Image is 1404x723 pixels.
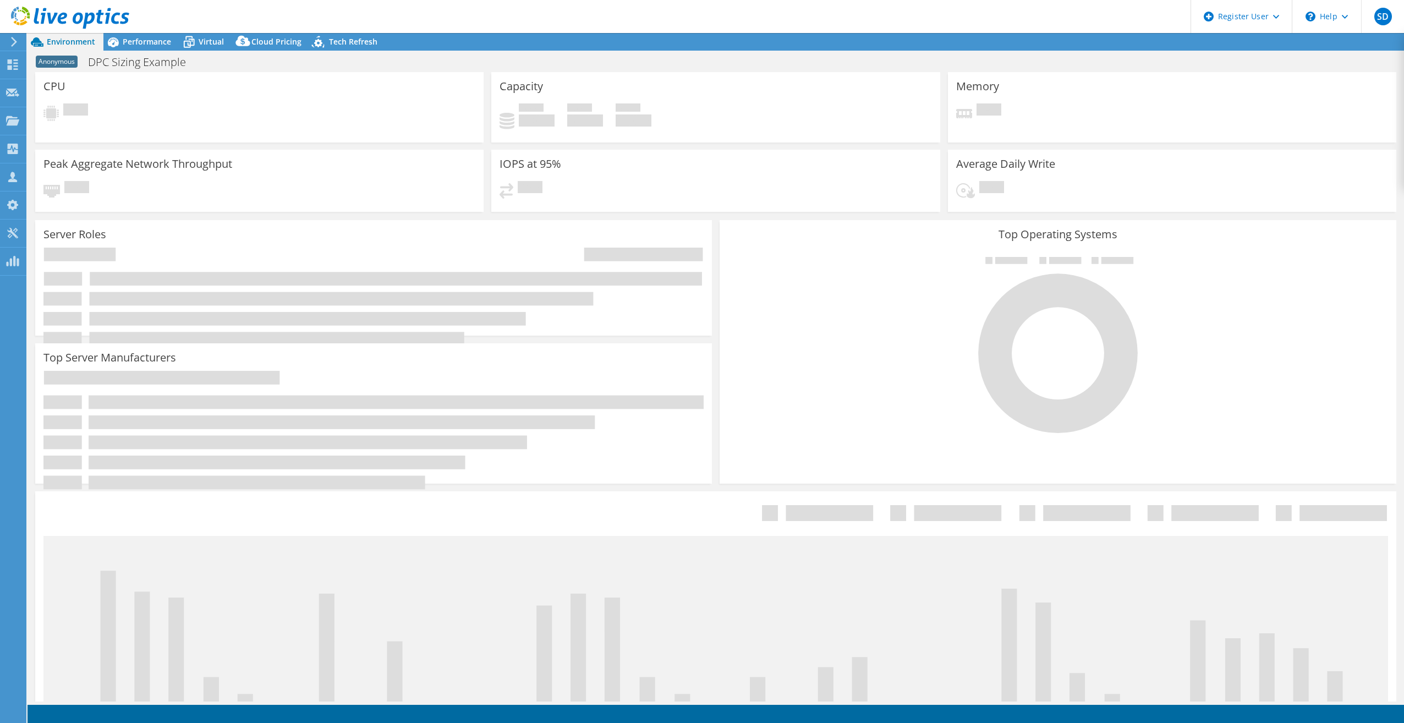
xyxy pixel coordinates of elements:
span: Pending [977,103,1001,118]
span: Virtual [199,36,224,47]
h4: 0 GiB [567,114,603,127]
h4: 0 GiB [519,114,555,127]
span: Free [567,103,592,114]
h3: Memory [956,80,999,92]
span: Environment [47,36,95,47]
span: Total [616,103,640,114]
h3: Peak Aggregate Network Throughput [43,158,232,170]
span: Cloud Pricing [251,36,301,47]
span: Pending [64,181,89,196]
span: Anonymous [36,56,78,68]
h3: Top Server Manufacturers [43,352,176,364]
span: Pending [63,103,88,118]
h3: Server Roles [43,228,106,240]
h3: Capacity [500,80,543,92]
h3: CPU [43,80,65,92]
span: Pending [979,181,1004,196]
span: SD [1374,8,1392,25]
span: Used [519,103,544,114]
span: Pending [518,181,542,196]
h4: 0 GiB [616,114,651,127]
span: Tech Refresh [329,36,377,47]
h3: IOPS at 95% [500,158,561,170]
svg: \n [1306,12,1315,21]
h3: Top Operating Systems [728,228,1388,240]
h1: DPC Sizing Example [83,56,203,68]
h3: Average Daily Write [956,158,1055,170]
span: Performance [123,36,171,47]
